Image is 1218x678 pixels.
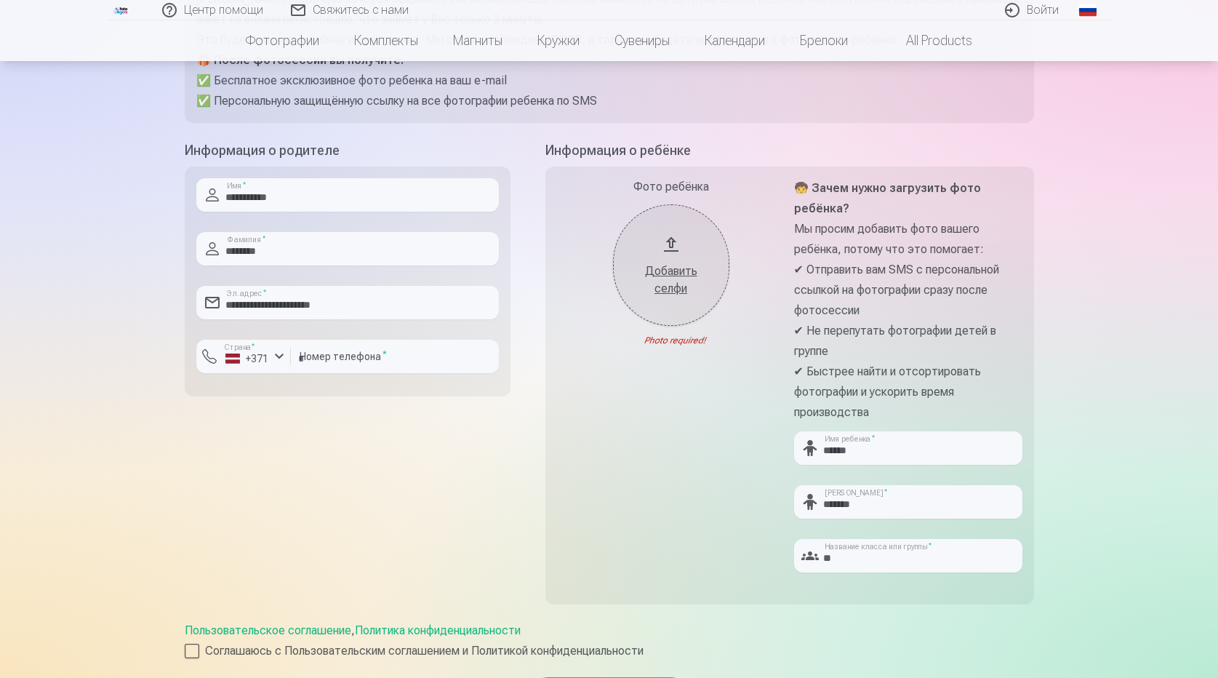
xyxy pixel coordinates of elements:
[355,623,521,637] a: Политика конфиденциальности
[794,321,1022,362] p: ✔ Не перепутать фотографии детей в группе
[196,340,291,373] button: Страна*+371
[687,20,782,61] a: Календари
[196,71,1022,91] p: ✅ Бесплатное эксклюзивное фото ребенка на ваш e-mail
[185,623,351,637] a: Пользовательское соглашение
[794,181,981,215] strong: 🧒 Зачем нужно загрузить фото ребёнка?
[613,204,729,326] button: Добавить селфи
[557,178,785,196] div: Фото ребёнка
[228,20,337,61] a: Фотографии
[557,335,785,346] div: Photo required!
[628,263,715,298] div: Добавить селфи
[794,219,1022,260] p: Мы просим добавить фото вашего ребёнка, потому что это помогает:
[545,140,1034,161] h5: Информация о ребёнке
[185,140,510,161] h5: Информация о родителе
[436,20,520,61] a: Магниты
[225,351,269,366] div: +371
[782,20,865,61] a: Брелоки
[337,20,436,61] a: Комплекты
[113,6,129,15] img: /fa1
[220,342,260,353] label: Страна
[597,20,687,61] a: Сувениры
[185,642,1034,660] label: Соглашаюсь с Пользовательским соглашением и Политикой конфиденциальности
[196,91,1022,111] p: ✅ Персональную защищённую ссылку на все фотографии ребенка по SMS
[865,20,990,61] a: All products
[185,622,1034,660] div: ,
[794,362,1022,423] p: ✔ Быстрее найти и отсортировать фотографии и ускорить время производства
[520,20,597,61] a: Кружки
[794,260,1022,321] p: ✔ Отправить вам SMS с персональной ссылкой на фотографии сразу после фотосессии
